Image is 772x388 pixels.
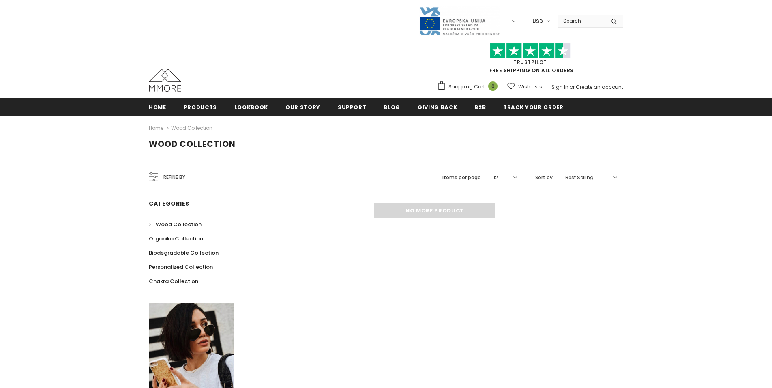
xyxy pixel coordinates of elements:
label: Sort by [535,174,553,182]
img: Javni Razpis [419,6,500,36]
a: Home [149,123,163,133]
span: Blog [384,103,400,111]
a: Lookbook [234,98,268,116]
span: 0 [488,81,498,91]
span: Giving back [418,103,457,111]
a: support [338,98,367,116]
a: Home [149,98,166,116]
span: Chakra Collection [149,277,198,285]
span: Personalized Collection [149,263,213,271]
a: Track your order [503,98,563,116]
a: B2B [474,98,486,116]
span: Wood Collection [156,221,202,228]
a: Wish Lists [507,79,542,94]
span: Track your order [503,103,563,111]
span: Organika Collection [149,235,203,242]
span: Wish Lists [518,83,542,91]
span: FREE SHIPPING ON ALL ORDERS [437,47,623,74]
span: or [570,84,575,90]
img: Trust Pilot Stars [490,43,571,59]
a: Shopping Cart 0 [437,81,502,93]
a: Our Story [285,98,320,116]
span: Refine by [163,173,185,182]
a: Products [184,98,217,116]
input: Search Site [558,15,605,27]
a: Wood Collection [171,124,212,131]
a: Wood Collection [149,217,202,232]
span: 12 [493,174,498,182]
span: Lookbook [234,103,268,111]
span: B2B [474,103,486,111]
span: USD [532,17,543,26]
a: Javni Razpis [419,17,500,24]
span: Categories [149,199,189,208]
span: Biodegradable Collection [149,249,219,257]
a: Chakra Collection [149,274,198,288]
a: Personalized Collection [149,260,213,274]
a: Create an account [576,84,623,90]
span: Best Selling [565,174,594,182]
a: Blog [384,98,400,116]
a: Sign In [551,84,568,90]
span: Our Story [285,103,320,111]
span: support [338,103,367,111]
span: Wood Collection [149,138,236,150]
label: Items per page [442,174,481,182]
a: Biodegradable Collection [149,246,219,260]
img: MMORE Cases [149,69,181,92]
span: Home [149,103,166,111]
a: Trustpilot [513,59,547,66]
span: Products [184,103,217,111]
a: Organika Collection [149,232,203,246]
a: Giving back [418,98,457,116]
span: Shopping Cart [448,83,485,91]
